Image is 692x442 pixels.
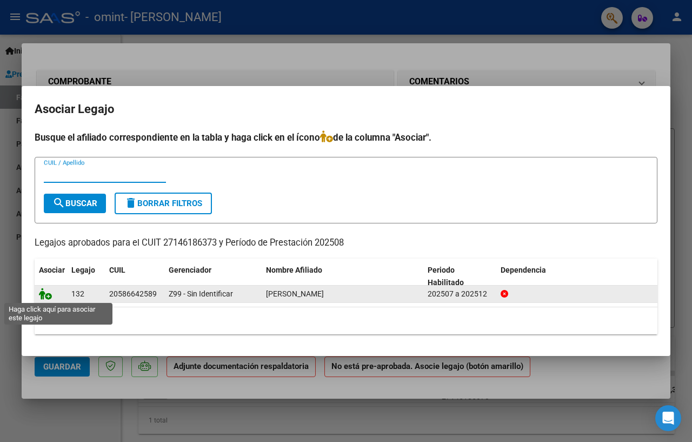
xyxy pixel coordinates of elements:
span: CUIL [109,266,125,274]
datatable-header-cell: Gerenciador [164,259,262,294]
span: Legajo [71,266,95,274]
span: Periodo Habilitado [428,266,464,287]
div: Open Intercom Messenger [655,405,681,431]
datatable-header-cell: Legajo [67,259,105,294]
div: 20586642589 [109,288,157,300]
button: Buscar [44,194,106,213]
span: Buscar [52,199,97,208]
h2: Asociar Legajo [35,99,657,120]
span: Borrar Filtros [124,199,202,208]
span: 132 [71,289,84,298]
p: Legajos aprobados para el CUIT 27146186373 y Período de Prestación 202508 [35,236,657,250]
datatable-header-cell: Dependencia [496,259,658,294]
datatable-header-cell: Periodo Habilitado [423,259,496,294]
mat-icon: search [52,196,65,209]
mat-icon: delete [124,196,137,209]
div: 1 registros [35,307,657,334]
button: Borrar Filtros [115,193,212,214]
span: Dependencia [501,266,546,274]
span: Gerenciador [169,266,211,274]
datatable-header-cell: Nombre Afiliado [262,259,423,294]
span: ORTIZ VALENTINO [266,289,324,298]
div: 202507 a 202512 [428,288,492,300]
datatable-header-cell: Asociar [35,259,67,294]
datatable-header-cell: CUIL [105,259,164,294]
span: Z99 - Sin Identificar [169,289,233,298]
span: Nombre Afiliado [266,266,322,274]
h4: Busque el afiliado correspondiente en la tabla y haga click en el ícono de la columna "Asociar". [35,130,657,144]
span: Asociar [39,266,65,274]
